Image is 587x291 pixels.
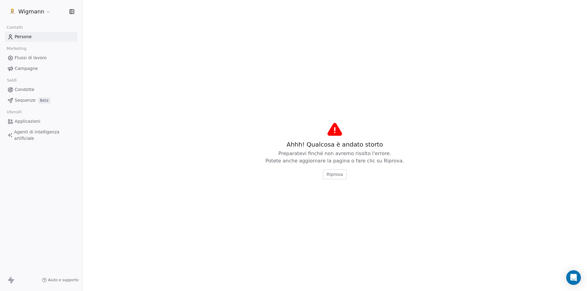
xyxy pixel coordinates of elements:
img: 1630668995401.jpeg [9,8,16,15]
font: Persone [15,34,32,39]
div: Apri Intercom Messenger [566,270,581,285]
a: Applicazioni [5,116,77,126]
font: Aiuto e supporto [48,278,79,282]
font: Saldi [7,78,17,82]
font: Ahhh! Qualcosa è andato storto [286,141,383,148]
font: Utensili [7,110,22,114]
button: Riprova [323,169,346,179]
font: Flussi di lavoro [15,55,46,60]
font: Applicazioni [15,119,40,124]
font: Preparatevi finché non avremo risolto l'errore. [279,151,391,156]
a: Agenti di intelligenza artificiale [5,127,77,144]
font: Wigmann [18,8,44,15]
font: Condotte [15,87,34,92]
a: Condotte [5,85,77,95]
a: Persone [5,32,77,42]
a: SequenzeBeta [5,95,77,105]
font: Sequenze [15,98,36,103]
font: Campagne [15,66,38,71]
font: Contatti [7,25,23,30]
a: Flussi di lavoro [5,53,77,63]
a: Campagne [5,64,77,74]
font: Beta [40,98,49,103]
font: Marketing [7,46,27,51]
button: Wigmann [7,6,52,17]
font: Agenti di intelligenza artificiale [14,129,59,141]
a: Aiuto e supporto [42,278,79,282]
font: Riprova [327,172,343,177]
font: Potete anche aggiornare la pagina o fare clic su Riprova. [265,158,404,164]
